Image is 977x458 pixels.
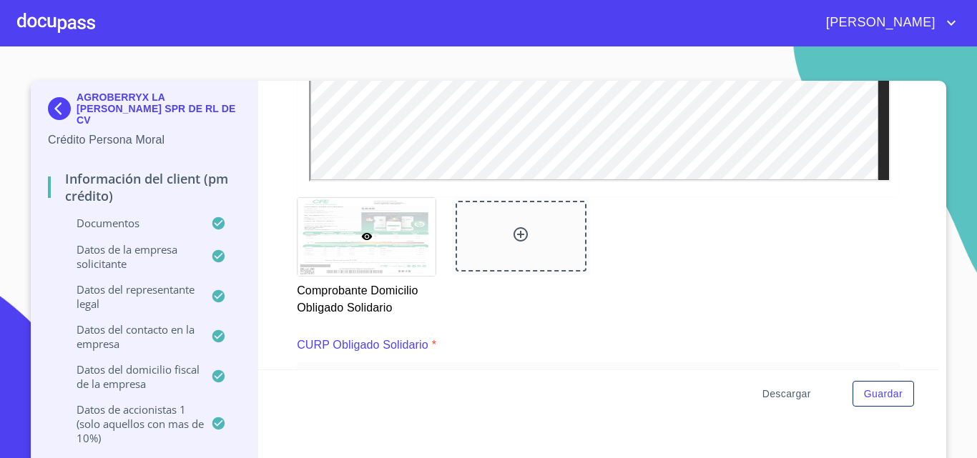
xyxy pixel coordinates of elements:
span: [PERSON_NAME] [815,11,943,34]
p: Datos del representante legal [48,282,211,311]
p: Crédito Persona Moral [48,131,240,149]
p: Comprobante Domicilio Obligado Solidario [297,277,435,317]
span: Descargar [762,385,811,403]
p: Datos del contacto en la empresa [48,322,211,351]
p: Datos de accionistas 1 (solo aquellos con mas de 10%) [48,402,211,445]
button: Descargar [757,381,817,407]
div: AGROBERRYX LA [PERSON_NAME] SPR DE RL DE CV [48,91,240,131]
span: Guardar [864,385,903,403]
img: Docupass spot blue [48,97,77,120]
p: AGROBERRYX LA [PERSON_NAME] SPR DE RL DE CV [77,91,240,126]
p: Datos de la empresa solicitante [48,242,211,271]
p: Documentos [48,216,211,230]
p: CURP Obligado Solidario [297,337,428,354]
p: Información del Client (PM crédito) [48,170,240,204]
button: Guardar [853,381,914,407]
p: Datos del domicilio fiscal de la empresa [48,362,211,391]
button: account of current user [815,11,960,34]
